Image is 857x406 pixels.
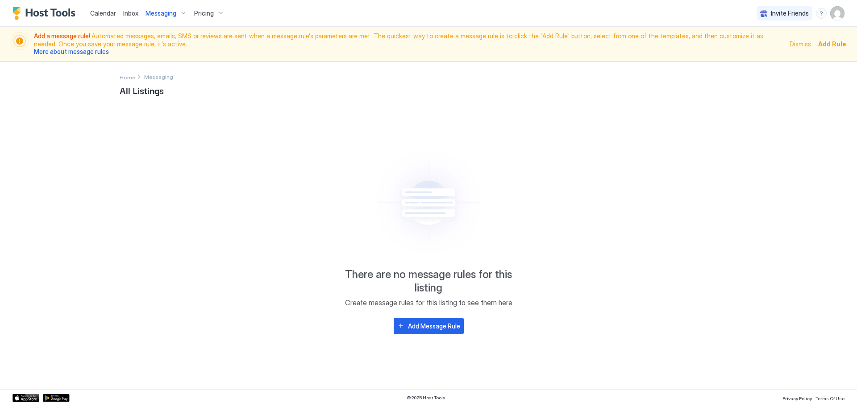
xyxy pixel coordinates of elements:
[790,39,811,49] div: Dismiss
[782,396,812,401] span: Privacy Policy
[34,32,92,40] span: Add a message rule!
[12,394,39,402] a: App Store
[351,141,506,264] div: Empty image
[146,9,176,17] span: Messaging
[782,393,812,402] a: Privacy Policy
[90,8,116,18] a: Calendar
[339,268,518,295] span: There are no message rules for this listing
[771,9,809,17] span: Invite Friends
[120,74,135,81] span: Home
[408,321,460,331] div: Add Message Rule
[120,72,135,82] div: Breadcrumb
[394,318,464,334] button: Add Message Rule
[43,394,70,402] a: Google Play Store
[830,6,845,21] div: User profile
[34,48,109,55] a: More about message rules
[407,395,445,401] span: © 2025 Host Tools
[144,74,173,80] span: Breadcrumb
[120,83,737,97] span: All Listings
[818,39,846,49] div: Add Rule
[120,72,135,82] a: Home
[123,8,138,18] a: Inbox
[345,298,512,307] span: Create message rules for this listing to see them here
[815,393,845,402] a: Terms Of Use
[90,9,116,17] span: Calendar
[194,9,214,17] span: Pricing
[123,9,138,17] span: Inbox
[816,8,827,19] div: menu
[12,7,79,20] a: Host Tools Logo
[815,396,845,401] span: Terms Of Use
[34,32,784,56] span: Automated messages, emails, SMS or reviews are sent when a message rule's parameters are met. The...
